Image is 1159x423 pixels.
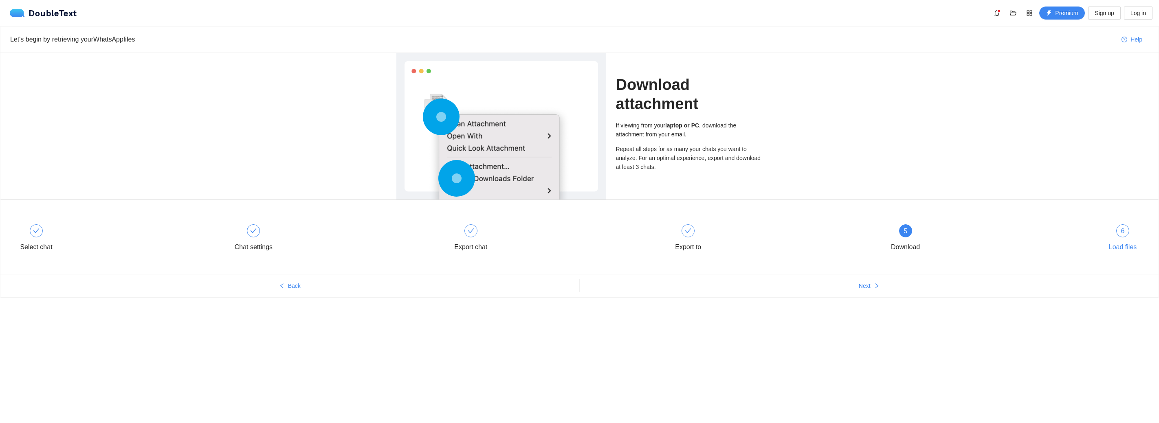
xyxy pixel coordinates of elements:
[675,241,701,254] div: Export to
[616,121,763,139] div: If viewing from your , download the attachment from your email.
[616,75,763,113] h1: Download attachment
[904,228,907,235] span: 5
[1088,7,1120,20] button: Sign up
[1039,7,1085,20] button: thunderboltPremium
[1046,10,1052,17] span: thunderbolt
[447,224,664,254] div: Export chat
[1130,35,1142,44] span: Help
[230,224,447,254] div: Chat settings
[235,241,273,254] div: Chat settings
[1109,241,1137,254] div: Load files
[1115,33,1149,46] button: question-circleHelp
[13,224,230,254] div: Select chat
[1124,7,1152,20] button: Log in
[665,122,699,129] b: laptop or PC
[664,224,882,254] div: Export to
[1099,224,1146,254] div: 6Load files
[279,283,285,289] span: left
[10,9,77,17] a: logoDoubleText
[991,10,1003,16] span: bell
[1095,9,1114,18] span: Sign up
[10,34,1115,44] div: Let's begin by retrieving your WhatsApp files
[1023,10,1036,16] span: appstore
[454,241,487,254] div: Export chat
[10,9,29,17] img: logo
[1055,9,1078,18] span: Premium
[20,241,52,254] div: Select chat
[1007,7,1020,20] button: folder-open
[33,228,40,234] span: check
[874,283,880,289] span: right
[250,228,257,234] span: check
[1122,37,1127,43] span: question-circle
[685,228,691,234] span: check
[1007,10,1019,16] span: folder-open
[1023,7,1036,20] button: appstore
[990,7,1003,20] button: bell
[10,9,77,17] div: DoubleText
[1130,9,1146,18] span: Log in
[288,281,301,290] span: Back
[882,224,1099,254] div: 5Download
[1121,228,1125,235] span: 6
[616,145,763,171] div: Repeat all steps for as many your chats you want to analyze. For an optimal experience, export an...
[580,279,1159,292] button: Nextright
[859,281,871,290] span: Next
[0,279,579,292] button: leftBack
[468,228,474,234] span: check
[891,241,920,254] div: Download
